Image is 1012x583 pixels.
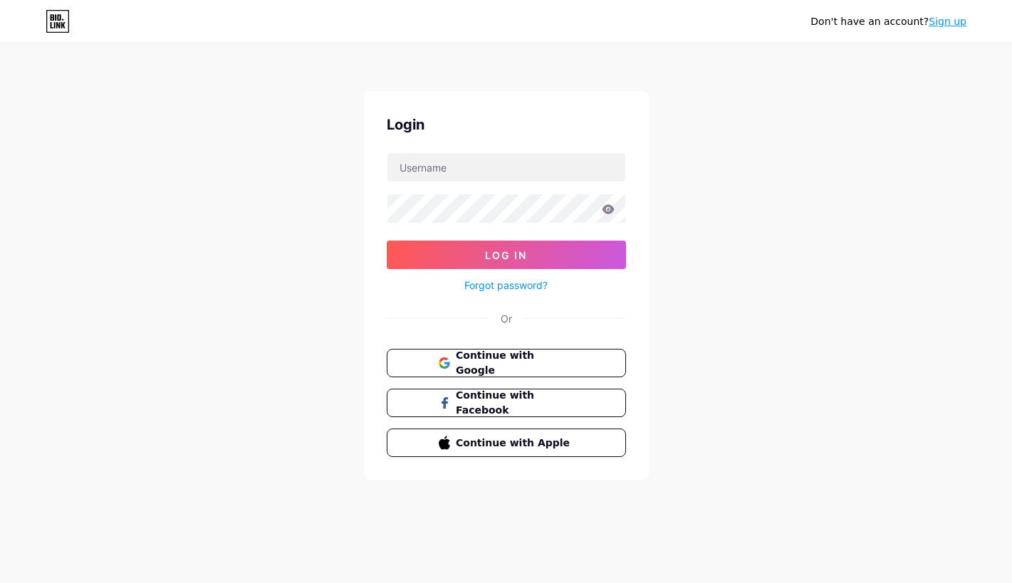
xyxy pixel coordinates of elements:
[456,388,573,418] span: Continue with Facebook
[387,114,626,135] div: Login
[387,153,625,182] input: Username
[456,348,573,378] span: Continue with Google
[810,14,966,29] div: Don't have an account?
[456,436,573,451] span: Continue with Apple
[387,429,626,457] button: Continue with Apple
[387,389,626,417] button: Continue with Facebook
[501,311,512,326] div: Or
[387,241,626,269] button: Log In
[387,349,626,377] button: Continue with Google
[464,278,548,293] a: Forgot password?
[485,249,527,261] span: Log In
[929,16,966,27] a: Sign up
